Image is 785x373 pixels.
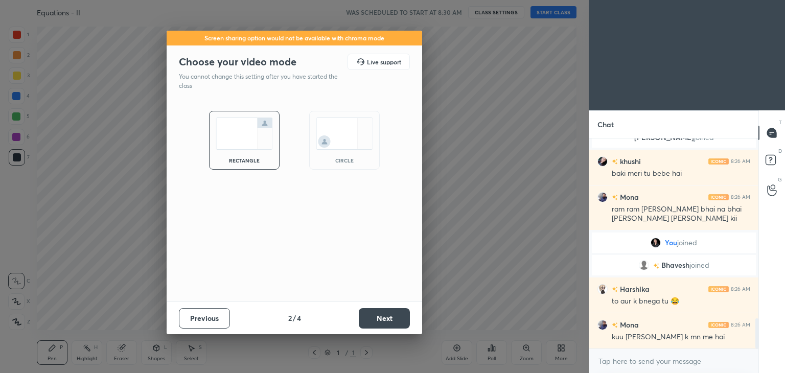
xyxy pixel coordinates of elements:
[653,263,659,269] img: no-rating-badge.077c3623.svg
[731,322,750,328] div: 8:26 AM
[708,158,729,165] img: iconic-light.a09c19a4.png
[779,119,782,126] p: T
[612,332,750,342] div: kuu [PERSON_NAME] k mn me hai
[778,176,782,183] p: G
[708,286,729,292] img: iconic-light.a09c19a4.png
[167,31,422,45] div: Screen sharing option would not be available with chroma mode
[778,147,782,155] p: D
[708,322,729,328] img: iconic-light.a09c19a4.png
[589,111,622,138] p: Chat
[731,286,750,292] div: 8:26 AM
[612,169,750,179] div: baki meri tu bebe hai
[367,59,401,65] h5: Live support
[612,159,618,165] img: no-rating-badge.077c3623.svg
[316,118,373,150] img: circleScreenIcon.acc0effb.svg
[677,239,697,247] span: joined
[731,194,750,200] div: 8:26 AM
[324,158,365,163] div: circle
[598,133,750,142] p: [PERSON_NAME]
[612,204,750,224] div: ram ram [PERSON_NAME] bhai na bhai [PERSON_NAME] [PERSON_NAME] kii
[689,261,709,269] span: joined
[216,118,273,150] img: normalScreenIcon.ae25ed63.svg
[708,194,729,200] img: iconic-light.a09c19a4.png
[612,296,750,307] div: to aur k bnega tu 😂
[618,284,650,294] h6: Harshika
[597,320,608,330] img: 3
[665,239,677,247] span: You
[597,192,608,202] img: 3
[661,261,689,269] span: Bhavesh
[179,72,344,90] p: You cannot change this setting after you have started the class
[618,319,639,330] h6: Mona
[224,158,265,163] div: rectangle
[612,195,618,200] img: no-rating-badge.077c3623.svg
[612,322,618,328] img: no-rating-badge.077c3623.svg
[597,284,608,294] img: 71b18fefa53f4ec788956bc7c5a460d3.jpg
[179,55,296,68] h2: Choose your video mode
[597,156,608,167] img: 96524e2cc86e4c229cbdb3842e67beb3.jpg
[639,260,649,270] img: default.png
[618,192,639,202] h6: Mona
[618,156,641,167] h6: khushi
[612,287,618,292] img: no-rating-badge.077c3623.svg
[731,158,750,165] div: 8:26 AM
[297,313,301,323] h4: 4
[359,308,410,329] button: Next
[651,238,661,248] img: 3bd8f50cf52542888569fb27f05e67d4.jpg
[589,138,758,349] div: grid
[293,313,296,323] h4: /
[288,313,292,323] h4: 2
[179,308,230,329] button: Previous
